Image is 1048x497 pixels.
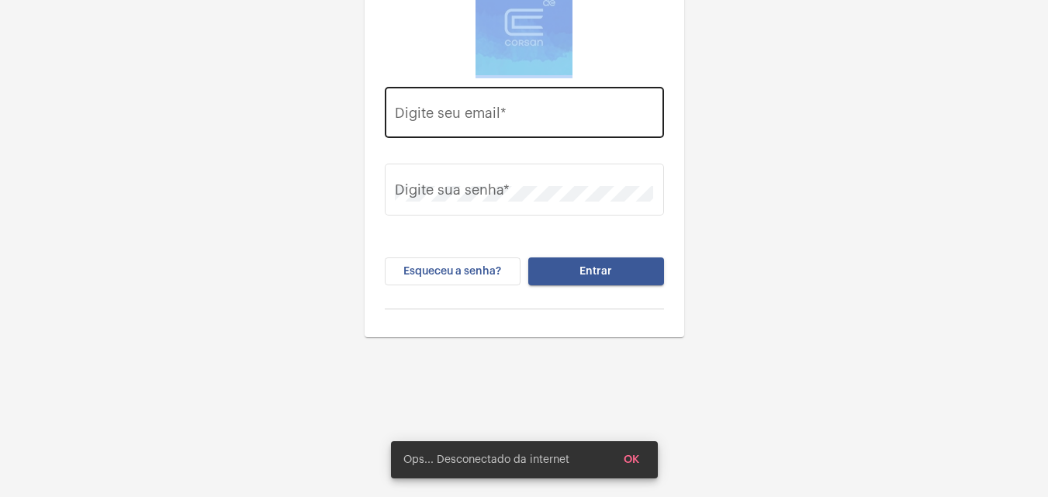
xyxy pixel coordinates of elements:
[528,257,664,285] button: Entrar
[385,257,521,285] button: Esqueceu a senha?
[395,109,653,124] input: Digite seu email
[579,266,612,277] span: Entrar
[403,452,569,468] span: Ops... Desconectado da internet
[624,454,639,465] span: OK
[611,446,652,474] button: OK
[403,266,501,277] span: Esqueceu a senha?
